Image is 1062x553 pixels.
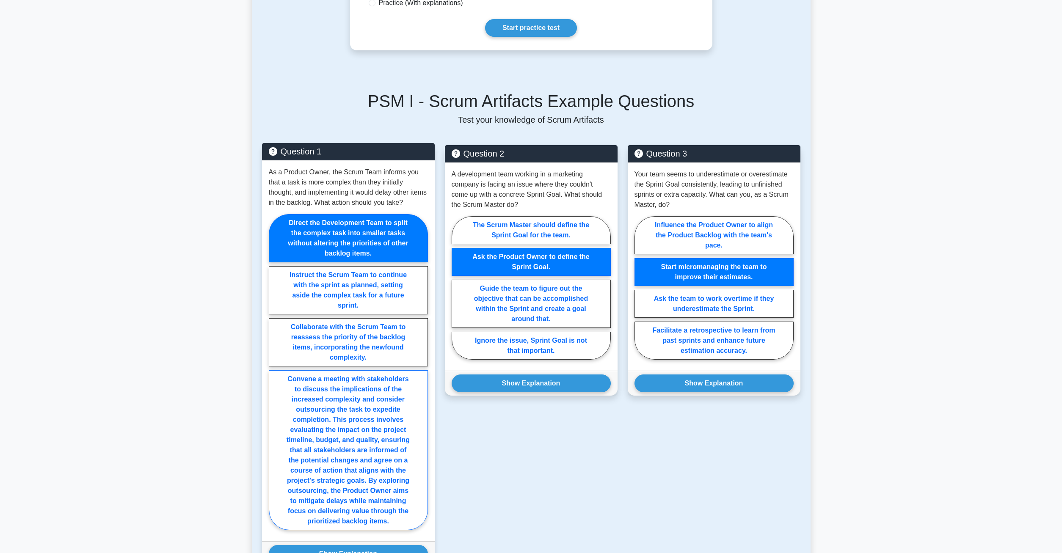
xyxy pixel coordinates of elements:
[262,91,800,111] h5: PSM I - Scrum Artifacts Example Questions
[634,322,794,360] label: Facilitate a retrospective to learn from past sprints and enhance future estimation accuracy.
[634,258,794,286] label: Start micromanaging the team to improve their estimates.
[634,169,794,210] p: Your team seems to underestimate or overestimate the Sprint Goal consistently, leading to unfinis...
[452,374,611,392] button: Show Explanation
[269,318,428,366] label: Collaborate with the Scrum Team to reassess the priority of the backlog items, incorporating the ...
[262,115,800,125] p: Test your knowledge of Scrum Artifacts
[634,290,794,318] label: Ask the team to work overtime if they underestimate the Sprint.
[269,167,428,208] p: As a Product Owner, the Scrum Team informs you that a task is more complex than they initially th...
[452,149,611,159] h5: Question 2
[634,216,794,254] label: Influence the Product Owner to align the Product Backlog with the team's pace.
[269,370,428,530] label: Convene a meeting with stakeholders to discuss the implications of the increased complexity and c...
[452,216,611,244] label: The Scrum Master should define the Sprint Goal for the team.
[269,214,428,262] label: Direct the Development Team to split the complex task into smaller tasks without altering the pri...
[485,19,577,37] a: Start practice test
[452,248,611,276] label: Ask the Product Owner to define the Sprint Goal.
[634,149,794,159] h5: Question 3
[634,374,794,392] button: Show Explanation
[452,280,611,328] label: Guide the team to figure out the objective that can be accomplished within the Sprint and create ...
[452,169,611,210] p: A development team working in a marketing company is facing an issue where they couldn't come up ...
[452,332,611,360] label: Ignore the issue, Sprint Goal is not that important.
[269,266,428,314] label: Instruct the Scrum Team to continue with the sprint as planned, setting aside the complex task fo...
[269,146,428,157] h5: Question 1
